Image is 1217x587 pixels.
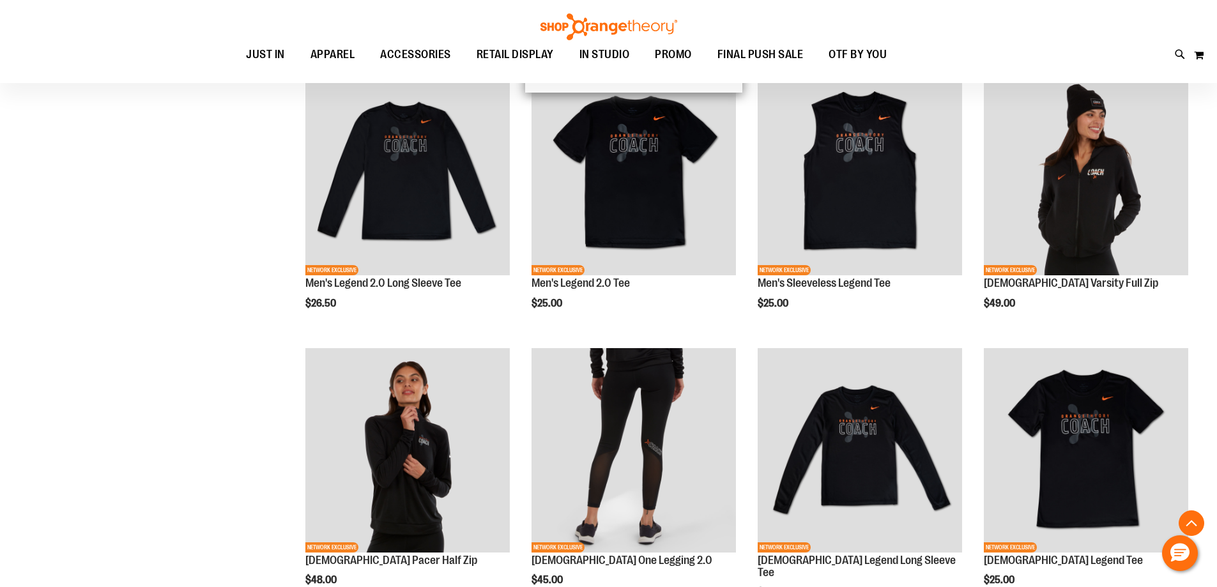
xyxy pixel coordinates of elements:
div: product [299,65,516,342]
span: NETWORK EXCLUSIVE [758,265,811,275]
a: OTF Ladies Coach FA23 Legend SS Tee - Black primary imageNETWORK EXCLUSIVE [984,348,1188,554]
span: NETWORK EXCLUSIVE [532,265,585,275]
span: $45.00 [532,574,565,586]
a: RETAIL DISPLAY [464,40,567,70]
button: Hello, have a question? Let’s chat. [1162,535,1198,571]
span: ACCESSORIES [380,40,451,69]
a: JUST IN [233,40,298,70]
span: IN STUDIO [579,40,630,69]
span: NETWORK EXCLUSIVE [984,265,1037,275]
span: $49.00 [984,298,1017,309]
a: [DEMOGRAPHIC_DATA] Legend Tee [984,554,1143,567]
a: Men's Legend 2.0 Tee [532,277,630,289]
span: NETWORK EXCLUSIVE [305,542,358,553]
span: $26.50 [305,298,338,309]
a: APPAREL [298,40,368,70]
a: [DEMOGRAPHIC_DATA] Legend Long Sleeve Tee [758,554,956,579]
div: product [977,65,1195,342]
a: [DEMOGRAPHIC_DATA] Varsity Full Zip [984,277,1158,289]
span: FINAL PUSH SALE [717,40,804,69]
a: [DEMOGRAPHIC_DATA] Pacer Half Zip [305,554,477,567]
img: Shop Orangetheory [539,13,679,40]
a: OTF Ladies Coach FA23 Pacer Half Zip - Black primary imageNETWORK EXCLUSIVE [305,348,510,554]
span: JUST IN [246,40,285,69]
span: $25.00 [532,298,564,309]
span: $25.00 [984,574,1016,586]
span: NETWORK EXCLUSIVE [984,542,1037,553]
img: OTF Mens Coach FA23 Legend 2.0 SS Tee - Black primary image [532,71,736,275]
a: OTF Ladies Coach FA23 Varsity Full Zip - Black primary imageNETWORK EXCLUSIVE [984,71,1188,277]
a: PROMO [642,40,705,70]
span: RETAIL DISPLAY [477,40,554,69]
a: ACCESSORIES [367,40,464,70]
span: NETWORK EXCLUSIVE [758,542,811,553]
span: NETWORK EXCLUSIVE [532,542,585,553]
div: product [525,65,742,342]
img: OTF Mens Coach FA23 Legend Sleeveless Tee - Black primary image [758,71,962,275]
span: NETWORK EXCLUSIVE [305,265,358,275]
a: OTF Mens Coach FA23 Legend 2.0 SS Tee - Black primary imageNETWORK EXCLUSIVE [532,71,736,277]
a: Men's Sleeveless Legend Tee [758,277,891,289]
span: $48.00 [305,574,339,586]
img: OTF Ladies Coach FA23 Legend SS Tee - Black primary image [984,348,1188,553]
a: FINAL PUSH SALE [705,40,816,70]
img: OTF Ladies Coach FA23 One Legging 2.0 - Black primary image [532,348,736,553]
a: IN STUDIO [567,40,643,69]
img: OTF Ladies Coach FA23 Pacer Half Zip - Black primary image [305,348,510,553]
img: OTF Ladies Coach FA23 Legend LS Tee - Black primary image [758,348,962,553]
button: Back To Top [1179,510,1204,536]
span: OTF BY YOU [829,40,887,69]
span: $25.00 [758,298,790,309]
a: OTF Mens Coach FA23 Legend Sleeveless Tee - Black primary imageNETWORK EXCLUSIVE [758,71,962,277]
span: APPAREL [310,40,355,69]
img: OTF Ladies Coach FA23 Varsity Full Zip - Black primary image [984,71,1188,275]
span: PROMO [655,40,692,69]
a: OTF Ladies Coach FA23 One Legging 2.0 - Black primary imageNETWORK EXCLUSIVE [532,348,736,554]
a: OTF Ladies Coach FA23 Legend LS Tee - Black primary imageNETWORK EXCLUSIVE [758,348,962,554]
a: OTF BY YOU [816,40,899,70]
a: Men's Legend 2.0 Long Sleeve Tee [305,277,461,289]
div: product [751,65,968,342]
a: [DEMOGRAPHIC_DATA] One Legging 2.0 [532,554,712,567]
img: OTF Mens Coach FA23 Legend 2.0 LS Tee - Black primary image [305,71,510,275]
a: OTF Mens Coach FA23 Legend 2.0 LS Tee - Black primary imageNETWORK EXCLUSIVE [305,71,510,277]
